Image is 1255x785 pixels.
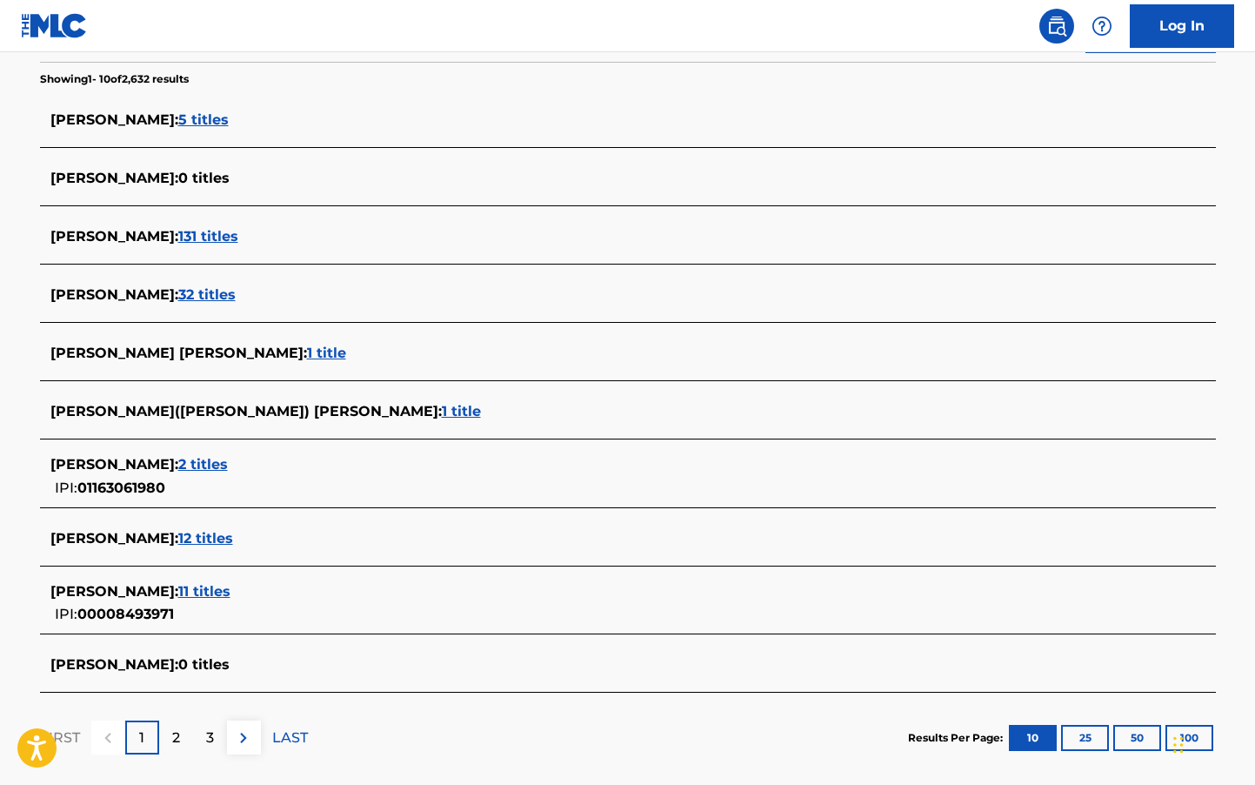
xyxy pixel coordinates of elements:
span: [PERSON_NAME] : [50,656,178,673]
img: search [1046,16,1067,37]
img: MLC Logo [21,13,88,38]
span: 11 titles [178,583,230,600]
span: 2 titles [178,456,228,473]
span: [PERSON_NAME]([PERSON_NAME]) [PERSON_NAME] : [50,403,442,419]
span: [PERSON_NAME] : [50,111,178,128]
img: right [233,728,254,748]
span: 00008493971 [77,606,174,622]
span: 12 titles [178,530,233,547]
span: 32 titles [178,286,236,303]
span: 5 titles [178,111,229,128]
span: [PERSON_NAME] : [50,530,178,547]
span: 0 titles [178,170,230,186]
span: [PERSON_NAME] : [50,456,178,473]
p: 3 [206,728,214,748]
p: LAST [272,728,308,748]
span: [PERSON_NAME] : [50,170,178,186]
div: Drag [1173,719,1184,771]
p: 2 [172,728,180,748]
p: Showing 1 - 10 of 2,632 results [40,71,189,87]
span: 1 title [307,345,346,361]
span: 1 title [442,403,481,419]
span: 0 titles [178,656,230,673]
button: 100 [1165,725,1213,751]
span: 131 titles [178,228,238,245]
button: 10 [1009,725,1057,751]
p: Results Per Page: [908,730,1007,746]
p: FIRST [40,728,80,748]
button: 25 [1061,725,1109,751]
a: Log In [1130,4,1234,48]
span: IPI: [55,480,77,496]
iframe: Chat Widget [1168,701,1255,785]
span: [PERSON_NAME] : [50,228,178,245]
span: IPI: [55,606,77,622]
img: help [1091,16,1112,37]
span: 01163061980 [77,480,165,496]
span: [PERSON_NAME] : [50,583,178,600]
span: [PERSON_NAME] [PERSON_NAME] : [50,345,307,361]
button: 50 [1113,725,1161,751]
div: Help [1085,9,1119,44]
p: 1 [139,728,144,748]
span: [PERSON_NAME] : [50,286,178,303]
a: Public Search [1039,9,1074,44]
